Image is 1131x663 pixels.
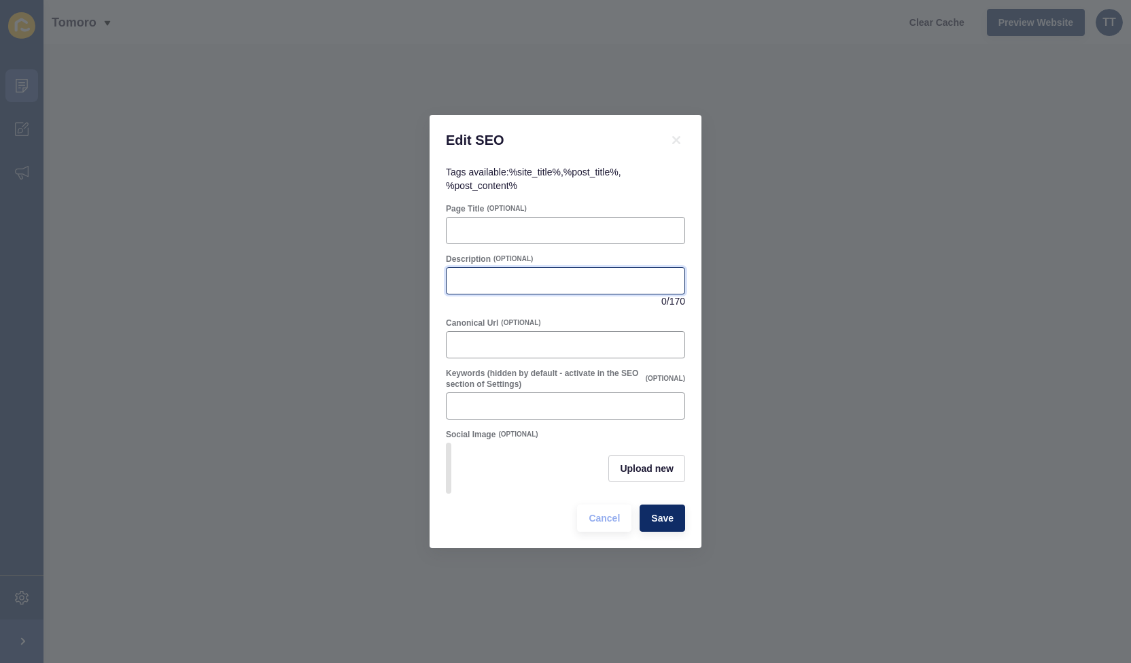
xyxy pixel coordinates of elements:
span: / [667,294,669,308]
span: (OPTIONAL) [646,374,685,384]
span: 0 [661,294,667,308]
span: (OPTIONAL) [501,318,540,328]
label: Canonical Url [446,318,498,328]
span: (OPTIONAL) [498,430,538,439]
span: Save [651,511,674,525]
span: Tags available: , , [446,167,621,191]
button: Upload new [608,455,685,482]
span: (OPTIONAL) [487,204,526,214]
label: Page Title [446,203,484,214]
label: Social Image [446,429,495,440]
span: 170 [669,294,685,308]
h1: Edit SEO [446,131,651,149]
code: %post_content% [446,180,517,191]
label: Keywords (hidden by default - activate in the SEO section of Settings) [446,368,643,390]
code: %site_title% [509,167,561,177]
button: Cancel [577,505,631,532]
button: Save [640,505,685,532]
span: (OPTIONAL) [493,254,533,264]
label: Description [446,254,491,265]
span: Cancel [589,511,620,525]
code: %post_title% [563,167,619,177]
span: Upload new [620,462,674,475]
